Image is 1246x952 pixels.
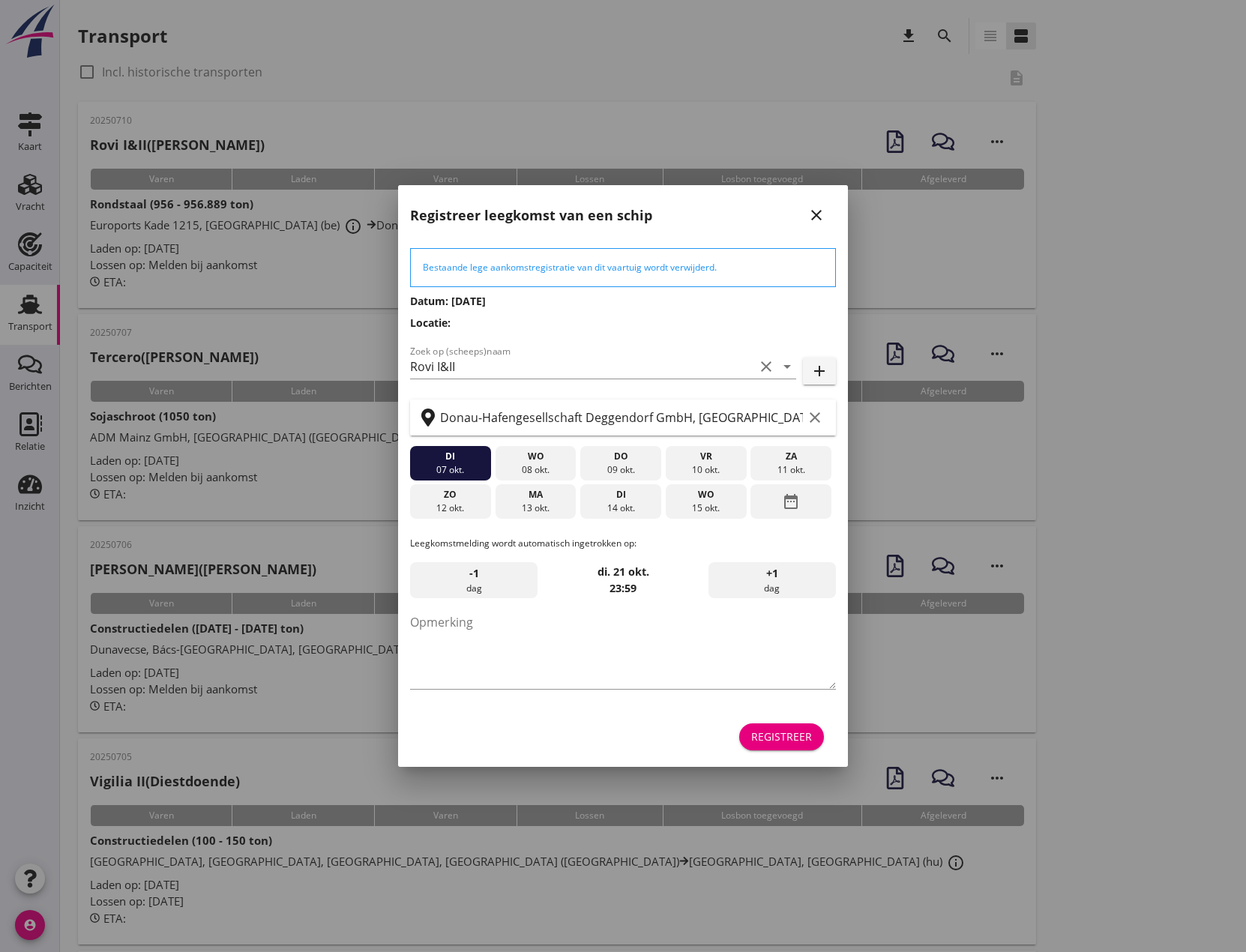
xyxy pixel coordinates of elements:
[499,488,572,501] div: ma
[414,501,487,515] div: 12 okt.
[782,488,800,515] i: date_range
[766,565,778,582] span: +1
[499,463,572,477] div: 08 okt.
[410,315,836,331] h3: Locatie:
[410,537,836,550] p: Leegkomstmelding wordt automatisch ingetrokken op:
[708,562,836,598] div: dag
[754,463,828,477] div: 11 okt.
[754,450,828,463] div: za
[584,450,657,463] div: do
[778,358,796,376] i: arrow_drop_down
[669,501,743,515] div: 15 okt.
[440,406,803,430] input: Zoek op terminal of plaats
[410,610,836,689] textarea: Opmerking
[410,293,836,309] h3: Datum: [DATE]
[807,206,825,224] i: close
[410,562,538,598] div: dag
[751,729,812,744] div: Registreer
[584,463,657,477] div: 09 okt.
[414,463,487,477] div: 07 okt.
[739,723,824,750] button: Registreer
[584,501,657,515] div: 14 okt.
[610,581,636,595] strong: 23:59
[810,362,828,380] i: add
[410,205,652,226] h2: Registreer leegkomst van een schip
[806,409,824,427] i: clear
[414,488,487,501] div: zo
[423,261,823,274] div: Bestaande lege aankomstregistratie van dit vaartuig wordt verwijderd.
[469,565,479,582] span: -1
[757,358,775,376] i: clear
[669,488,743,501] div: wo
[499,450,572,463] div: wo
[410,355,754,379] input: Zoek op (scheeps)naam
[669,450,743,463] div: vr
[598,564,649,579] strong: di. 21 okt.
[499,501,572,515] div: 13 okt.
[414,450,487,463] div: di
[584,488,657,501] div: di
[669,463,743,477] div: 10 okt.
